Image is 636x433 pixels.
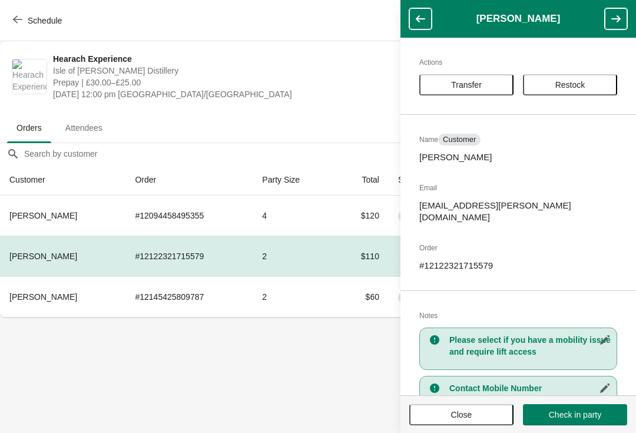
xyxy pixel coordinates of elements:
[12,60,47,94] img: Hearach Experience
[53,77,414,88] span: Prepay | £30.00–£25.00
[253,236,334,276] td: 2
[24,143,636,164] input: Search by customer
[419,151,617,163] p: [PERSON_NAME]
[253,276,334,317] td: 2
[125,164,253,196] th: Order
[432,13,605,25] h1: [PERSON_NAME]
[449,334,611,358] h3: Please select if you have a mobility issue and require lift access
[549,410,601,419] span: Check in party
[253,164,334,196] th: Party Size
[443,135,476,144] span: Customer
[419,134,617,146] h2: Name
[334,236,389,276] td: $110
[451,410,472,419] span: Close
[523,404,627,425] button: Check in party
[419,57,617,68] h2: Actions
[419,200,617,223] p: [EMAIL_ADDRESS][PERSON_NAME][DOMAIN_NAME]
[9,292,77,302] span: [PERSON_NAME]
[253,196,334,236] td: 4
[7,117,51,138] span: Orders
[419,182,617,194] h2: Email
[6,10,71,31] button: Schedule
[53,88,414,100] span: [DATE] 12:00 pm [GEOGRAPHIC_DATA]/[GEOGRAPHIC_DATA]
[9,211,77,220] span: [PERSON_NAME]
[419,74,514,95] button: Transfer
[334,276,389,317] td: $60
[419,242,617,254] h2: Order
[56,117,112,138] span: Attendees
[28,16,62,25] span: Schedule
[419,310,617,322] h2: Notes
[53,53,414,65] span: Hearach Experience
[125,276,253,317] td: # 12145425809787
[409,404,514,425] button: Close
[419,260,617,272] p: # 12122321715579
[555,80,585,90] span: Restock
[334,164,389,196] th: Total
[451,80,482,90] span: Transfer
[125,236,253,276] td: # 12122321715579
[334,196,389,236] td: $120
[523,74,617,95] button: Restock
[9,252,77,261] span: [PERSON_NAME]
[449,382,611,394] h3: Contact Mobile Number
[125,196,253,236] td: # 12094458495355
[389,164,461,196] th: Status
[53,65,414,77] span: Isle of [PERSON_NAME] Distillery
